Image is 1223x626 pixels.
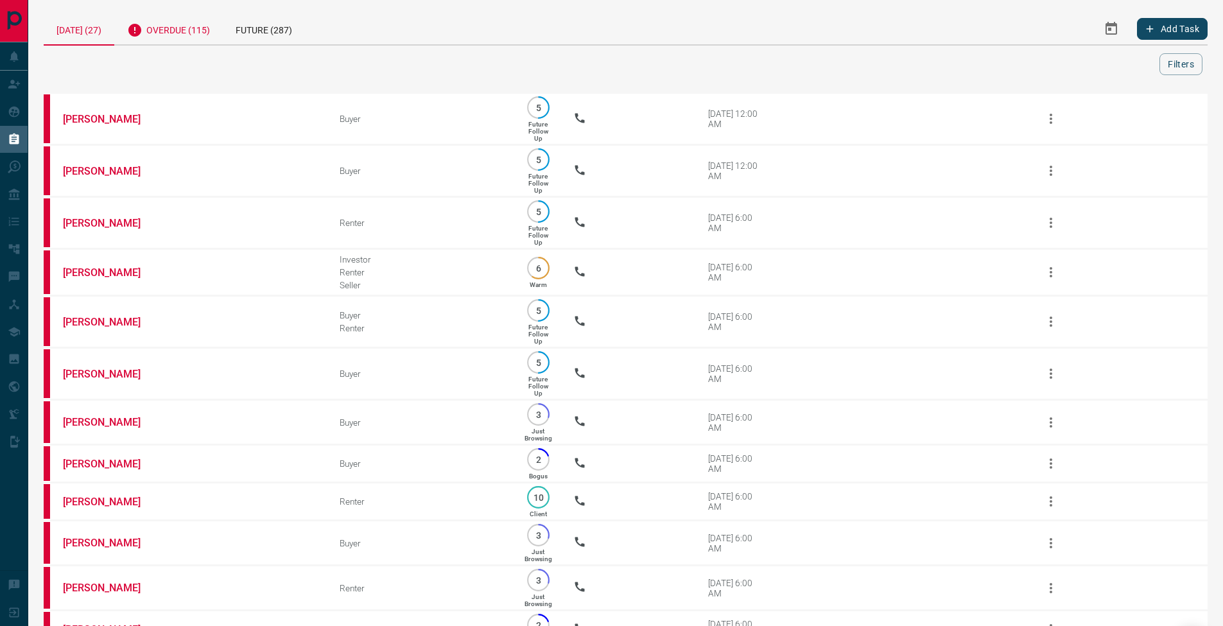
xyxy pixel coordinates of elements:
[525,548,552,562] p: Just Browsing
[63,537,159,549] a: [PERSON_NAME]
[533,575,543,585] p: 3
[44,349,50,398] div: property.ca
[44,13,114,46] div: [DATE] (27)
[533,207,543,216] p: 5
[708,533,763,553] div: [DATE] 6:00 AM
[44,94,50,143] div: property.ca
[340,310,503,320] div: Buyer
[1137,18,1208,40] button: Add Task
[63,316,159,328] a: [PERSON_NAME]
[525,428,552,442] p: Just Browsing
[533,492,543,502] p: 10
[114,13,223,44] div: Overdue (115)
[533,455,543,464] p: 2
[44,446,50,481] div: property.ca
[340,114,503,124] div: Buyer
[44,146,50,195] div: property.ca
[340,323,503,333] div: Renter
[44,250,50,294] div: property.ca
[1159,53,1202,75] button: Filters
[63,368,159,380] a: [PERSON_NAME]
[708,578,763,598] div: [DATE] 6:00 AM
[340,583,503,593] div: Renter
[340,166,503,176] div: Buyer
[708,363,763,384] div: [DATE] 6:00 AM
[530,281,547,288] p: Warm
[708,109,763,129] div: [DATE] 12:00 AM
[533,306,543,315] p: 5
[63,496,159,508] a: [PERSON_NAME]
[533,103,543,112] p: 5
[63,458,159,470] a: [PERSON_NAME]
[340,369,503,379] div: Buyer
[708,412,763,433] div: [DATE] 6:00 AM
[533,155,543,164] p: 5
[44,401,50,443] div: property.ca
[530,510,547,517] p: Client
[533,263,543,273] p: 6
[533,530,543,540] p: 3
[340,267,503,277] div: Renter
[528,225,548,246] p: Future Follow Up
[708,311,763,332] div: [DATE] 6:00 AM
[63,266,159,279] a: [PERSON_NAME]
[44,484,50,519] div: property.ca
[63,582,159,594] a: [PERSON_NAME]
[529,473,548,480] p: Bogus
[63,165,159,177] a: [PERSON_NAME]
[528,376,548,397] p: Future Follow Up
[340,280,503,290] div: Seller
[525,593,552,607] p: Just Browsing
[708,491,763,512] div: [DATE] 6:00 AM
[340,218,503,228] div: Renter
[63,217,159,229] a: [PERSON_NAME]
[708,213,763,233] div: [DATE] 6:00 AM
[528,121,548,142] p: Future Follow Up
[708,262,763,283] div: [DATE] 6:00 AM
[44,198,50,247] div: property.ca
[223,13,305,44] div: Future (287)
[340,458,503,469] div: Buyer
[1096,13,1127,44] button: Select Date Range
[63,113,159,125] a: [PERSON_NAME]
[528,324,548,345] p: Future Follow Up
[340,417,503,428] div: Buyer
[533,410,543,419] p: 3
[708,161,763,181] div: [DATE] 12:00 AM
[340,496,503,507] div: Renter
[340,254,503,265] div: Investor
[708,453,763,474] div: [DATE] 6:00 AM
[63,416,159,428] a: [PERSON_NAME]
[44,567,50,609] div: property.ca
[533,358,543,367] p: 5
[340,538,503,548] div: Buyer
[528,173,548,194] p: Future Follow Up
[44,522,50,564] div: property.ca
[44,297,50,346] div: property.ca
